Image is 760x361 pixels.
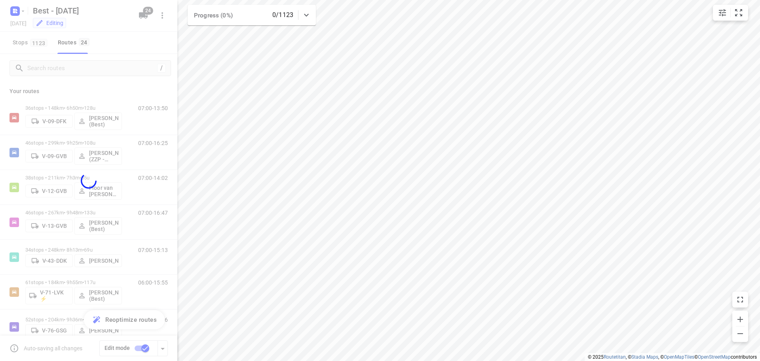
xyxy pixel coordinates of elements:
li: © 2025 , © , © © contributors [588,354,757,360]
button: Map settings [714,5,730,21]
div: Progress (0%)0/1123 [188,5,316,25]
a: Stadia Maps [631,354,658,360]
a: OpenStreetMap [698,354,731,360]
div: small contained button group [713,5,748,21]
span: Progress (0%) [194,12,233,19]
p: 0/1123 [272,10,293,20]
a: OpenMapTiles [664,354,694,360]
a: Routetitan [604,354,626,360]
button: Fit zoom [731,5,747,21]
